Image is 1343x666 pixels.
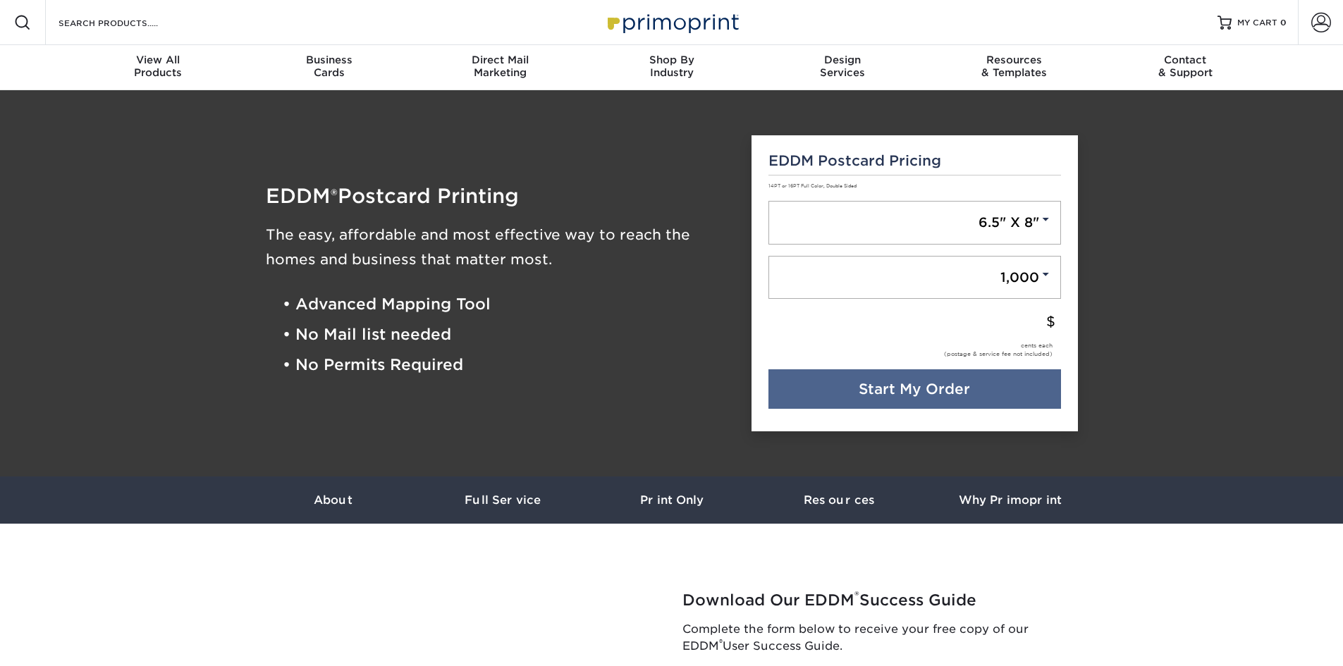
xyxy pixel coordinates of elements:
[586,54,757,79] div: Industry
[586,54,757,66] span: Shop By
[415,54,586,66] span: Direct Mail
[854,588,859,603] sup: ®
[283,350,731,381] li: • No Permits Required
[1100,54,1271,66] span: Contact
[756,493,926,507] h3: Resources
[768,369,1061,409] a: Start My Order
[266,186,731,206] h1: EDDM Postcard Printing
[682,591,1084,610] h2: Download Our EDDM Success Guide
[719,637,723,648] sup: ®
[768,201,1061,245] a: 6.5" X 8"
[756,476,926,524] a: Resources
[283,289,731,319] li: • Advanced Mapping Tool
[57,14,195,31] input: SEARCH PRODUCTS.....
[768,183,857,189] small: 14PT or 16PT Full Color, Double Sided
[928,45,1100,90] a: Resources& Templates
[73,54,244,66] span: View All
[601,7,742,37] img: Primoprint
[266,223,731,272] h3: The easy, affordable and most effective way to reach the homes and business that matter most.
[1100,45,1271,90] a: Contact& Support
[944,341,1053,358] div: cents each (postage & service fee not included)
[926,493,1095,507] h3: Why Primoprint
[418,476,587,524] a: Full Service
[587,476,756,524] a: Print Only
[331,185,338,206] span: ®
[928,54,1100,79] div: & Templates
[768,256,1061,300] a: 1,000
[928,54,1100,66] span: Resources
[1100,54,1271,79] div: & Support
[418,493,587,507] h3: Full Service
[415,54,586,79] div: Marketing
[283,319,731,350] li: • No Mail list needed
[249,493,418,507] h3: About
[249,476,418,524] a: About
[415,45,586,90] a: Direct MailMarketing
[243,54,415,66] span: Business
[757,54,928,66] span: Design
[926,476,1095,524] a: Why Primoprint
[1046,314,1055,330] small: $
[73,54,244,79] div: Products
[587,493,756,507] h3: Print Only
[768,152,1061,169] h5: EDDM Postcard Pricing
[682,621,1084,655] p: Complete the form below to receive your free copy of our EDDM User Success Guide.
[243,54,415,79] div: Cards
[1280,18,1287,27] span: 0
[757,54,928,79] div: Services
[586,45,757,90] a: Shop ByIndustry
[243,45,415,90] a: BusinessCards
[1237,17,1277,29] span: MY CART
[73,45,244,90] a: View AllProducts
[757,45,928,90] a: DesignServices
